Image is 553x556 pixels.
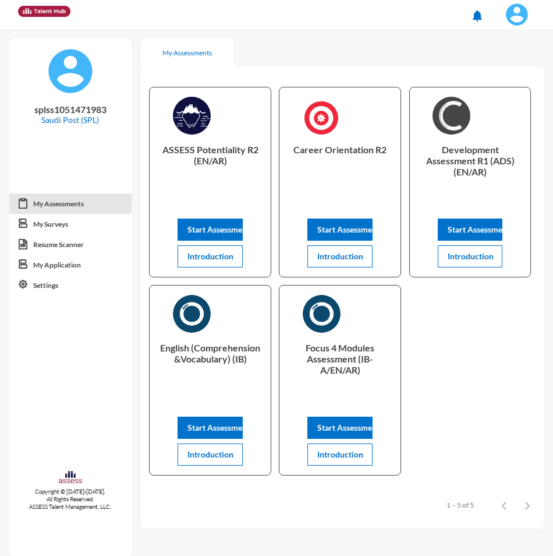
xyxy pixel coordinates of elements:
a: Start Assessment [178,423,243,432]
p: splss1051471983 [19,104,122,115]
span: Start Assessment [317,224,380,234]
span: Start Assessment [317,423,380,432]
button: Start Assessment [178,417,243,439]
div: 1 – 5 of 5 [446,501,474,509]
img: ASSESS_Potentiality_R2_1725966368866 [173,97,211,135]
button: Introduction [178,245,243,268]
img: AR)_1730316400291 [303,295,341,333]
button: Introduction [438,245,503,268]
button: Start Assessment [307,219,373,241]
p: English (Comprehension &Vocabulary) (IB) [159,342,261,389]
a: My Application [9,255,132,276]
span: Introduction [187,251,233,261]
span: Introduction [187,449,233,459]
p: Copyright © [DATE]-[DATE]. All Rights Reserved. ASSESS Talent Management, LLC. [9,488,132,511]
button: Start Assessment [178,219,243,241]
p: Focus 4 Modules Assessment (IB- A/EN/AR) [289,342,391,389]
span: Introduction [317,251,363,261]
img: default%20profile%20image.svg [47,48,94,94]
a: Start Assessment [438,224,503,234]
p: Career Orientation R2 [289,144,391,191]
a: Settings [9,275,132,296]
img: assesscompany-logo.png [58,470,83,485]
a: Start Assessment [307,423,373,432]
img: AR)_1726044597422 [433,97,470,135]
p: ASSESS Potentiality R2 (EN/AR) [159,144,261,191]
a: My Surveys [9,214,132,235]
button: Start Assessment [438,219,503,241]
span: Start Assessment [187,224,250,234]
p: Development Assessment R1 (ADS) (EN/AR) [419,144,522,191]
button: Introduction [178,444,243,466]
span: Introduction [317,449,363,459]
a: Start Assessment [307,224,373,234]
a: Resume Scanner [9,234,132,255]
div: My Assessments [162,48,212,57]
button: Introduction [307,444,373,466]
button: Introduction [307,245,373,268]
button: Start Assessment [307,417,373,439]
span: Introduction [448,251,494,261]
span: Start Assessment [187,423,250,432]
img: English_(Comprehension_&Vocabulary)_(IB)_1730317988001 [173,295,211,333]
button: Next page [516,494,539,517]
span: Start Assessment [448,224,510,234]
button: Previous page [492,494,516,517]
img: Career_Orientation_R2_1725960277734 [303,97,341,139]
a: Start Assessment [178,224,243,234]
mat-icon: notifications [470,9,484,23]
p: Saudi Post (SPL) [19,115,122,125]
a: My Assessments [9,193,132,214]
